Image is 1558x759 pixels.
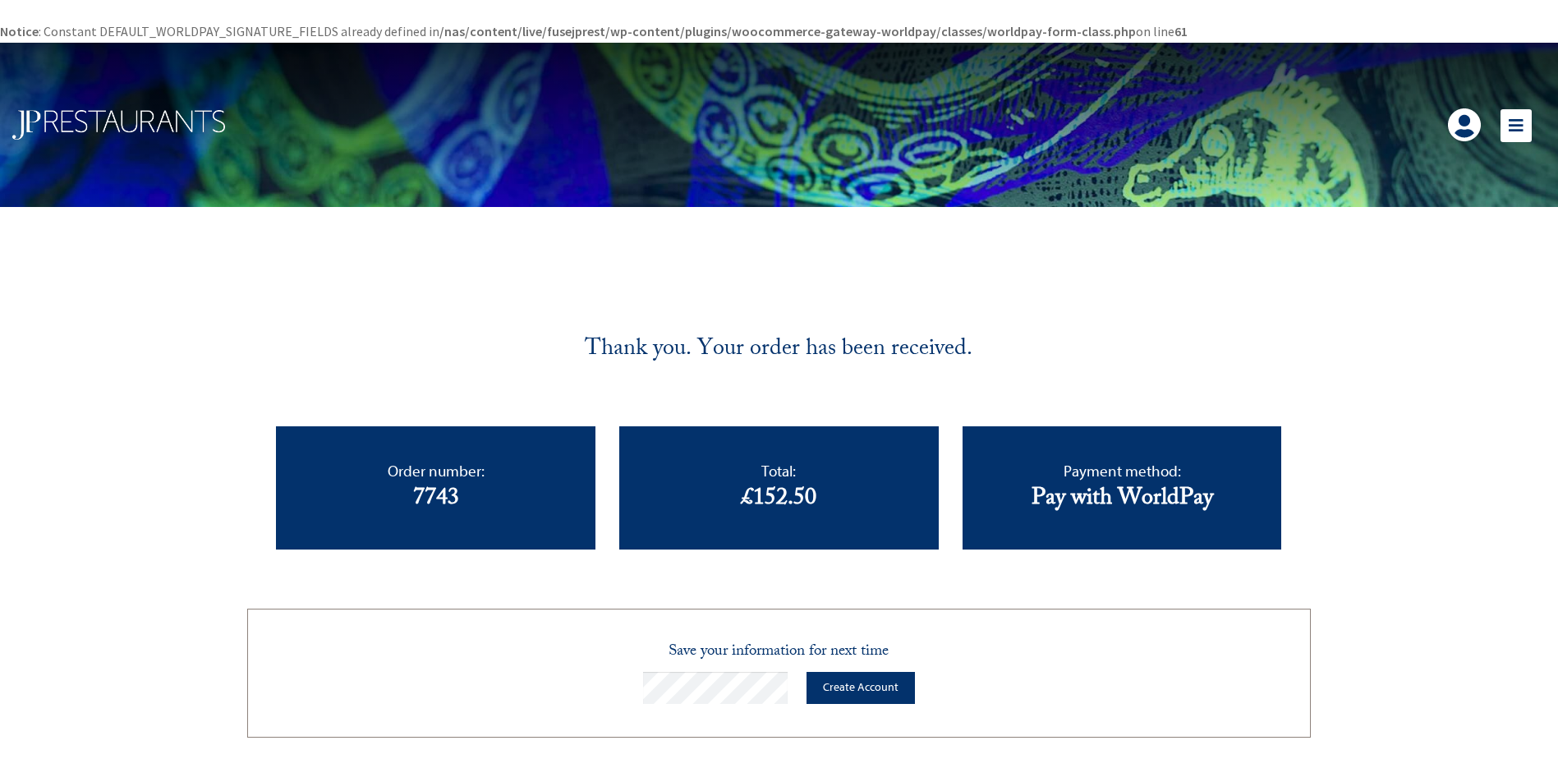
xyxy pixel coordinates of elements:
span: £ [742,480,753,520]
li: Order number: [276,426,595,550]
bdi: 152.50 [742,480,816,520]
b: 61 [1174,23,1188,39]
p: Thank you. Your order has been received. [247,293,1312,367]
img: logo-final-from-website.png [12,110,225,140]
li: Total: [619,426,939,550]
b: /nas/content/live/fusejprest/wp-content/plugins/woocommerce-gateway-worldpay/classes/worldpay-for... [439,23,1136,39]
strong: Pay with WorldPay [963,484,1282,517]
li: Payment method: [963,426,1282,550]
div: Create Account [807,672,915,704]
h4: Save your information for next time [281,642,1278,663]
strong: 7743 [276,484,595,517]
